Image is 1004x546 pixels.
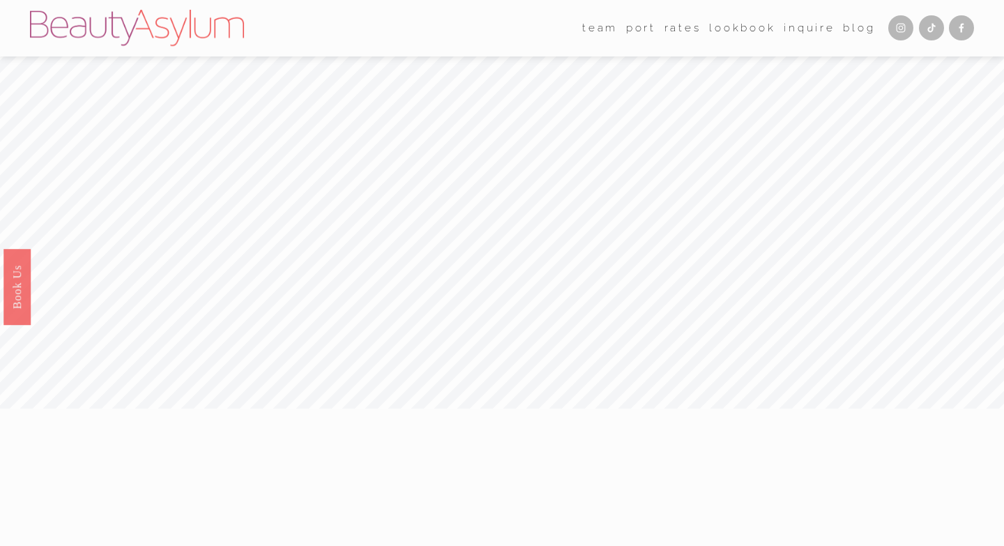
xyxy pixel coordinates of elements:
a: Lookbook [709,17,776,39]
img: Beauty Asylum | Bridal Hair &amp; Makeup Charlotte &amp; Atlanta [30,10,244,46]
a: Rates [664,17,701,39]
a: folder dropdown [582,17,618,39]
a: TikTok [919,15,944,40]
a: Book Us [3,248,31,324]
a: port [626,17,656,39]
span: team [582,19,618,38]
a: Facebook [949,15,974,40]
a: Instagram [888,15,913,40]
a: Inquire [784,17,835,39]
a: Blog [843,17,875,39]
